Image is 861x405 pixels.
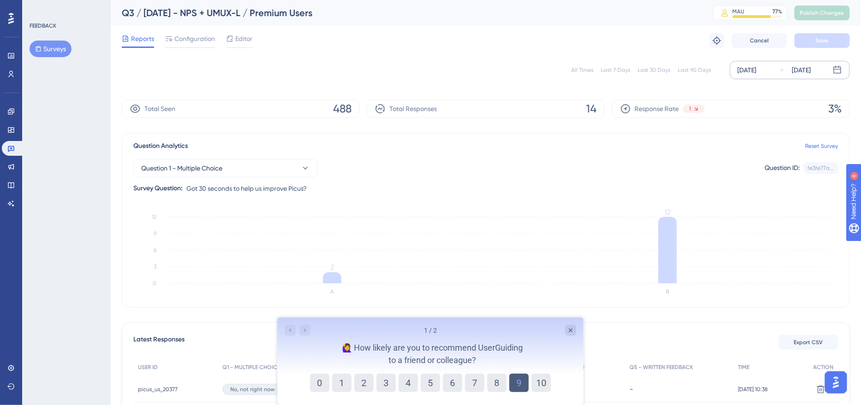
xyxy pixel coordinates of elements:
span: Got 30 seconds to help us improve Picus? [186,183,307,194]
span: Export CSV [794,339,823,346]
span: 3% [829,101,842,116]
span: Question 1 - Multiple Choice [141,163,222,174]
span: Configuration [174,33,215,44]
span: [DATE] 10:38 [738,386,768,393]
button: Export CSV [778,335,838,350]
div: 4 [64,5,67,12]
text: B [666,288,670,295]
tspan: 3 [154,264,156,270]
span: Question Analytics [133,141,188,152]
div: Last 7 Days [601,66,630,74]
span: Q1 - MULTIPLE CHOICE [222,364,280,371]
div: Last 90 Days [678,66,712,74]
span: Cancel [750,37,769,44]
tspan: 0 [153,280,156,287]
span: Response Rate [635,103,679,114]
span: 14 [586,101,597,116]
button: Surveys [30,41,72,57]
span: 488 [333,101,352,116]
span: Editor [235,33,252,44]
div: - [630,385,729,393]
iframe: UserGuiding Survey [277,317,584,405]
div: All Times [571,66,593,74]
div: [DATE] [792,65,811,76]
tspan: 9 [154,230,156,237]
button: Question 1 - Multiple Choice [133,159,318,177]
span: Save [816,37,829,44]
div: MAU [733,8,745,15]
span: Need Help? [22,2,58,13]
text: A [331,288,335,295]
tspan: 12 [152,214,156,220]
div: Last 30 Days [638,66,671,74]
button: Save [795,33,850,48]
span: Reports [131,33,154,44]
tspan: 2 [330,263,334,272]
span: Total Responses [389,103,437,114]
span: TIME [738,364,750,371]
a: Reset Survey [806,142,838,150]
div: Question ID: [765,162,800,174]
span: Latest Responses [133,334,185,351]
div: 77 % [773,8,783,15]
div: fe3fe77a... [808,164,834,172]
div: Survey Question: [133,183,183,194]
div: [DATE] [738,65,757,76]
span: picus_us_20377 [138,386,178,393]
button: Cancel [732,33,787,48]
span: Publish Changes [800,9,844,17]
tspan: 6 [154,247,156,253]
div: Q3 / [DATE] - NPS + UMUX-L / Premium Users [122,6,690,19]
span: USER ID [138,364,158,371]
iframe: UserGuiding AI Assistant Launcher [822,369,850,396]
span: Q5 - WRITTEN FEEDBACK [630,364,694,371]
span: 1 [689,105,691,112]
button: Publish Changes [795,6,850,20]
span: Total Seen [144,103,175,114]
span: ACTION [813,364,834,371]
span: No, not right now [230,386,275,393]
div: FEEDBACK [30,22,56,29]
tspan: 12 [665,208,671,217]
